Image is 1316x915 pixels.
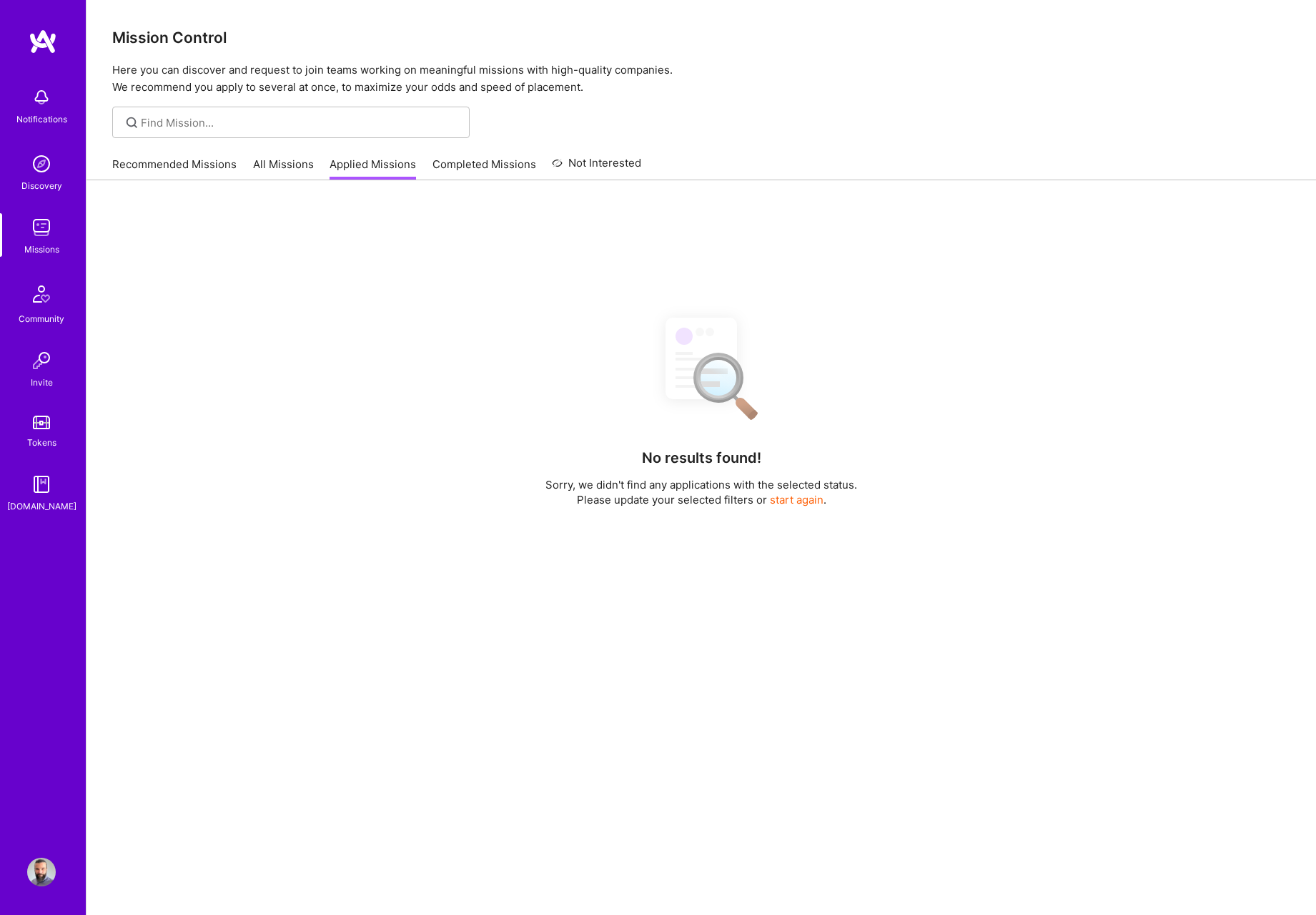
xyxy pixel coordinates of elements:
[141,115,459,130] input: Find Mission...
[112,62,1290,96] p: Here you can discover and request to join teams working on meaningful missions with high-quality ...
[24,858,59,886] a: User Avatar
[27,83,56,112] img: bell
[253,157,314,180] a: All Missions
[112,157,237,180] a: Recommended Missions
[640,305,762,430] img: No Results
[33,416,50,429] img: tokens
[7,499,76,514] div: [DOMAIN_NAME]
[27,435,56,450] div: Tokens
[330,157,416,180] a: Applied Missions
[27,213,56,242] img: teamwork
[31,375,53,390] div: Invite
[24,242,59,257] div: Missions
[21,178,62,193] div: Discovery
[552,155,641,180] a: Not Interested
[770,492,823,507] button: start again
[27,470,56,499] img: guide book
[124,114,140,131] i: icon SearchGrey
[642,449,761,466] h4: No results found!
[545,477,857,492] p: Sorry, we didn't find any applications with the selected status.
[545,492,857,507] p: Please update your selected filters or .
[432,157,536,180] a: Completed Missions
[27,346,56,375] img: Invite
[27,858,56,886] img: User Avatar
[16,112,67,127] div: Notifications
[29,29,57,54] img: logo
[19,311,64,326] div: Community
[27,150,56,178] img: discovery
[112,29,1290,47] h3: Mission Control
[24,277,59,311] img: Community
